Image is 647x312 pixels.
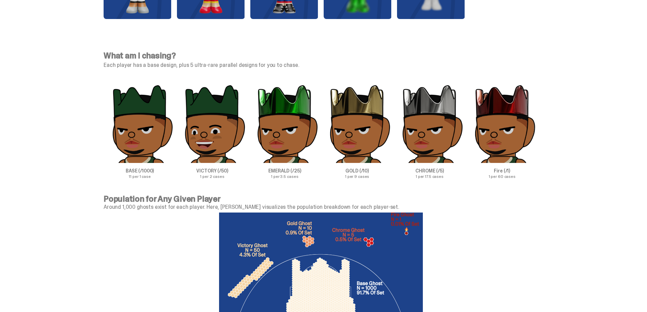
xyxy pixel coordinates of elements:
[394,84,466,163] img: Parallel%20Images-20.png
[466,175,538,179] p: 1 per 60 cases
[104,62,538,68] p: Each player has a base design, plus 5 ultra-rare parallel designs for you to chase.
[176,175,248,179] p: 1 per 2 cases
[104,52,538,60] h4: What am I chasing?
[466,84,538,163] img: Parallel%20Images-21.png
[104,175,176,179] p: 11 per 1 case
[466,168,538,173] p: Fire (/1)
[176,168,248,173] p: VICTORY (/50)
[176,84,248,163] img: Parallel%20Images-17.png
[104,84,176,163] img: Parallel%20Images-16.png
[393,175,466,179] p: 1 per 17.5 cases
[249,168,321,173] p: EMERALD (/25)
[249,84,321,163] img: Parallel%20Images-18.png
[321,175,393,179] p: 1 per 9 cases
[104,204,538,210] p: Around 1,000 ghosts exist for each player. Here, [PERSON_NAME] visualizes the population breakdow...
[393,168,466,173] p: CHROME (/5)
[321,84,393,163] img: Parallel%20Images-19.png
[104,168,176,173] p: BASE (/1000)
[104,195,538,203] p: Population for Any Given Player
[321,168,393,173] p: GOLD (/10)
[249,175,321,179] p: 1 per 3.5 cases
